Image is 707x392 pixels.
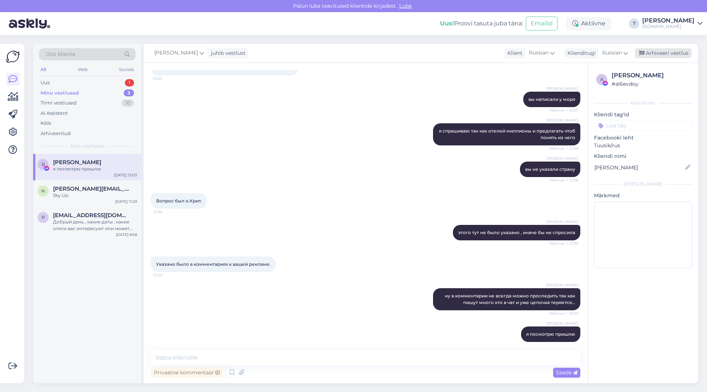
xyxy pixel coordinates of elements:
[594,192,692,199] p: Märkmed
[208,49,246,57] div: juhib vestlust
[122,99,134,107] div: 10
[526,331,575,337] span: я посмотрю пришлю
[53,192,137,199] div: Sky Up
[154,49,198,57] span: [PERSON_NAME]
[41,130,71,137] div: Arhiveeritud
[53,186,130,192] span: natalia.jerjomina@gmail.com
[41,120,51,127] div: Kõik
[125,79,134,86] div: 1
[564,49,596,57] div: Klienditugi
[42,215,45,220] span: p
[439,128,576,140] span: я спрашиваю так как отелей миллионы и предлагать чтоб понять из чего
[440,19,523,28] div: Proovi tasuta juba täna:
[602,49,622,57] span: Russian
[53,212,130,219] span: pumaks19@mail.ru
[612,80,690,88] div: # al6evdoy
[440,20,454,27] b: Uus!
[53,159,101,166] span: Виктор Рудяк
[41,110,68,117] div: AI Assistent
[635,48,692,58] div: Arhiveeri vestlus
[629,18,639,29] div: T
[546,86,578,91] span: [PERSON_NAME]
[594,100,692,106] div: Kliendi info
[114,172,137,178] div: [DATE] 13:03
[124,89,134,97] div: 3
[549,311,578,316] span: Nähtud ✓ 13:03
[41,79,50,86] div: Uus
[42,162,45,167] span: В
[46,50,75,58] span: Otsi kliente
[504,49,523,57] div: Klient
[556,369,577,376] span: Saada
[71,143,104,149] span: Minu vestlused
[41,89,79,97] div: Minu vestlused
[642,24,694,29] div: [DOMAIN_NAME]
[156,261,271,267] span: Указано было в комментариях к вашей рекламе.
[566,17,611,30] div: Aktiivne
[546,117,578,123] span: [PERSON_NAME]
[594,163,684,172] input: Lisa nimi
[600,77,604,82] span: a
[546,219,578,225] span: [PERSON_NAME]
[529,49,549,57] span: Russian
[117,65,136,74] div: Socials
[594,181,692,187] div: [PERSON_NAME]
[528,96,575,102] span: вы написали у моря
[53,219,137,232] div: Добрый день , какие даты , какие отели вас интересуют или может примерно бюджет?
[76,65,89,74] div: Web
[41,188,45,194] span: n
[549,342,578,348] span: Nähtud ✓ 13:03
[594,142,692,149] p: Tuusik/rus
[550,107,578,113] span: Nähtud ✓ 12:57
[550,241,578,246] span: Nähtud ✓ 12:59
[153,209,181,215] span: 12:58
[594,120,692,131] input: Lisa tag
[546,321,578,326] span: [PERSON_NAME]
[115,199,137,204] div: [DATE] 11:29
[153,76,181,81] span: 12:53
[153,272,181,278] span: 13:00
[53,166,137,172] div: я посмотрю пришлю
[546,282,578,288] span: [PERSON_NAME]
[151,368,223,378] div: Privaatne kommentaar
[642,18,694,24] div: [PERSON_NAME]
[39,65,48,74] div: All
[116,232,137,237] div: [DATE] 8:58
[397,3,414,9] span: Luba
[594,134,692,142] p: Facebooki leht
[642,18,703,29] a: [PERSON_NAME][DOMAIN_NAME]
[526,17,557,31] button: Emailid
[594,111,692,119] p: Kliendi tag'id
[41,99,77,107] div: Tiimi vestlused
[156,198,202,204] span: Вопрос был о.Крит.
[550,146,578,151] span: Nähtud ✓ 12:58
[525,166,575,172] span: вы не указали страну
[546,156,578,161] span: [PERSON_NAME]
[458,230,575,235] span: этого тут не было указано , иначе бы не спросила
[612,71,690,80] div: [PERSON_NAME]
[6,50,20,64] img: Askly Logo
[550,177,578,183] span: Nähtud ✓ 12:58
[445,293,576,305] span: ну в комментарии не всегда можно проследить так как пишут много кто в чат и уже цепочка теряется...
[594,152,692,160] p: Kliendi nimi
